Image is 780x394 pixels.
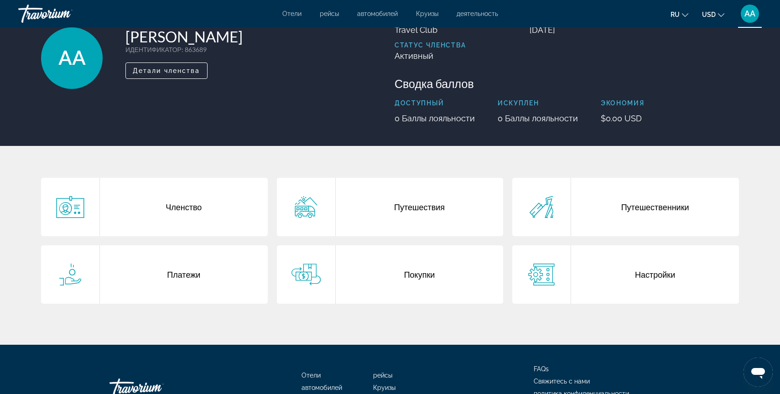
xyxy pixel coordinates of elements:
[41,178,268,236] a: Членство
[100,178,268,236] div: Членство
[18,2,109,26] a: Travorium
[395,99,475,107] p: Доступный
[534,378,590,385] a: Свяжитесь с нами
[395,114,475,123] p: 0 Баллы лояльности
[58,46,86,70] span: AA
[125,62,208,79] button: Детали членства
[41,245,268,304] a: Платежи
[395,51,466,61] p: Активный
[512,245,739,304] a: Настройки
[738,4,762,23] button: User Menu
[357,10,398,17] a: автомобилей
[601,99,644,107] p: Экономия
[125,27,243,46] h1: [PERSON_NAME]
[336,245,504,304] div: Покупки
[744,358,773,387] iframe: Кнопка запуска окна обмена сообщениями
[277,245,504,304] a: Покупки
[571,245,739,304] div: Настройки
[320,10,339,17] a: рейсы
[534,365,549,373] a: FAQs
[744,9,755,18] span: AA
[571,178,739,236] div: Путешественники
[395,41,466,49] p: Статус членства
[416,10,438,17] a: Круизы
[395,77,739,90] h3: Сводка баллов
[702,8,724,21] button: Change currency
[277,178,504,236] a: Путешествия
[100,245,268,304] div: Платежи
[601,114,644,123] p: $0.00 USD
[498,114,578,123] p: 0 Баллы лояльности
[125,46,182,53] span: ИДЕНТИФИКАТОР
[373,384,395,391] a: Круизы
[498,99,578,107] p: искуплен
[671,11,680,18] span: ru
[395,25,466,35] p: Travel Club
[702,11,716,18] span: USD
[512,178,739,236] a: Путешественники
[336,178,504,236] div: Путешествия
[457,10,498,17] a: деятельность
[133,67,200,74] span: Детали членства
[530,25,739,35] p: [DATE]
[282,10,302,17] a: Отели
[125,64,208,74] a: Детали членства
[125,46,243,53] p: : 863689
[671,8,688,21] button: Change language
[302,384,342,391] a: автомобилей
[373,372,392,379] a: рейсы
[302,372,321,379] a: Отели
